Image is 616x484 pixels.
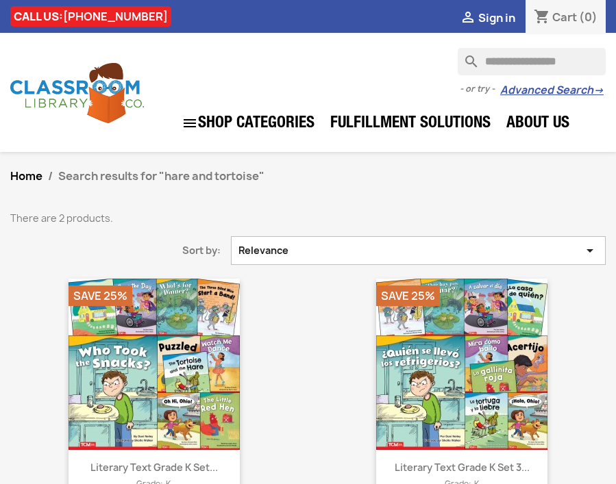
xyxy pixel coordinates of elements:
[175,108,321,138] a: SHOP CATEGORIES
[376,285,440,306] li: Save 25%
[458,48,606,75] input: Search
[58,168,264,183] span: Search results for "hare and tortoise"
[582,244,598,257] i: 
[69,285,132,306] li: Save 25%
[500,84,604,97] a: Advanced Search→
[460,10,515,25] a:  Sign in
[10,63,144,123] img: Classroom Library Company
[534,10,550,26] i: shopping_cart
[63,9,168,24] a: [PHONE_NUMBER]
[376,279,547,450] img: Literary Text Grade K Set 3 Spanish: 10-Book Set
[593,84,604,97] span: →
[500,110,576,138] a: About Us
[10,244,231,257] span: Sort by:
[395,461,530,474] a: Literary Text Grade K Set 3...
[460,10,476,27] i: 
[182,115,198,131] i: 
[579,10,597,25] span: (0)
[460,82,500,96] span: - or try -
[552,10,577,25] span: Cart
[478,10,515,25] span: Sign in
[458,48,474,64] i: search
[69,279,240,450] img: Literary Text Grade K Set 3: 10-Book Set
[231,236,606,265] button: Sort by selection
[323,110,497,138] a: Fulfillment Solutions
[10,212,606,225] p: There are 2 products.
[10,168,42,183] a: Home
[10,6,171,27] div: CALL US:
[90,461,218,474] a: Literary Text Grade K Set...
